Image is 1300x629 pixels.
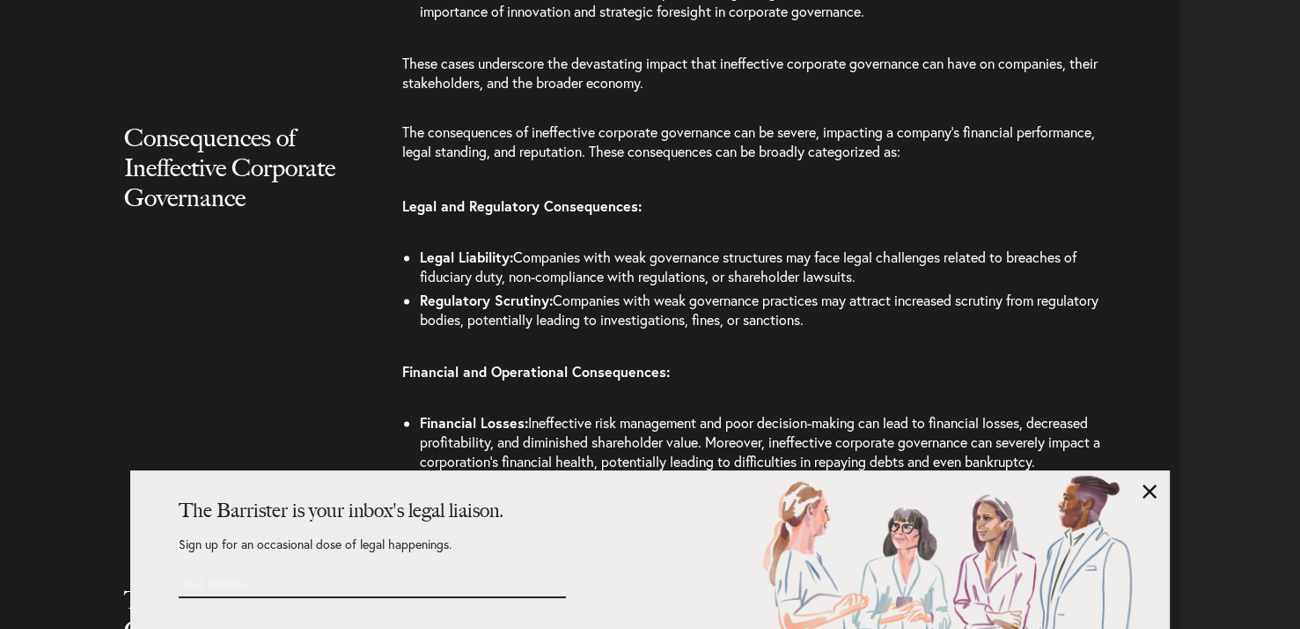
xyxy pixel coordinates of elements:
p: Sign up for an occasional dose of legal happenings. [179,538,566,568]
strong: The Barrister is your inbox's legal liaison. [179,499,503,522]
span: These cases underscore the devastating impact that ineffective corporate governance can have on c... [402,54,1098,92]
h2: Consequences of Ineffective Corporate Governance [124,122,363,248]
span: Companies with weak governance structures may face legal challenges related to breaches of fiduci... [420,248,1076,285]
b: Legal Liability: [420,248,513,266]
b: Financial Losses: [420,413,528,432]
b: Financial and Operational Consequences: [402,362,670,381]
span: Ineffective risk management and poor decision-making can lead to financial losses, decreased prof... [420,413,1100,470]
input: Email Address [179,568,469,598]
span: Companies with weak governance practices may attract increased scrutiny from regulatory bodies, p... [420,291,1098,329]
b: Regulatory Scrutiny: [420,291,553,309]
span: The consequences of ineffective corporate governance can be severe, impacting a company’s financi... [402,122,1095,160]
b: Legal and Regulatory Consequences: [402,196,642,215]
